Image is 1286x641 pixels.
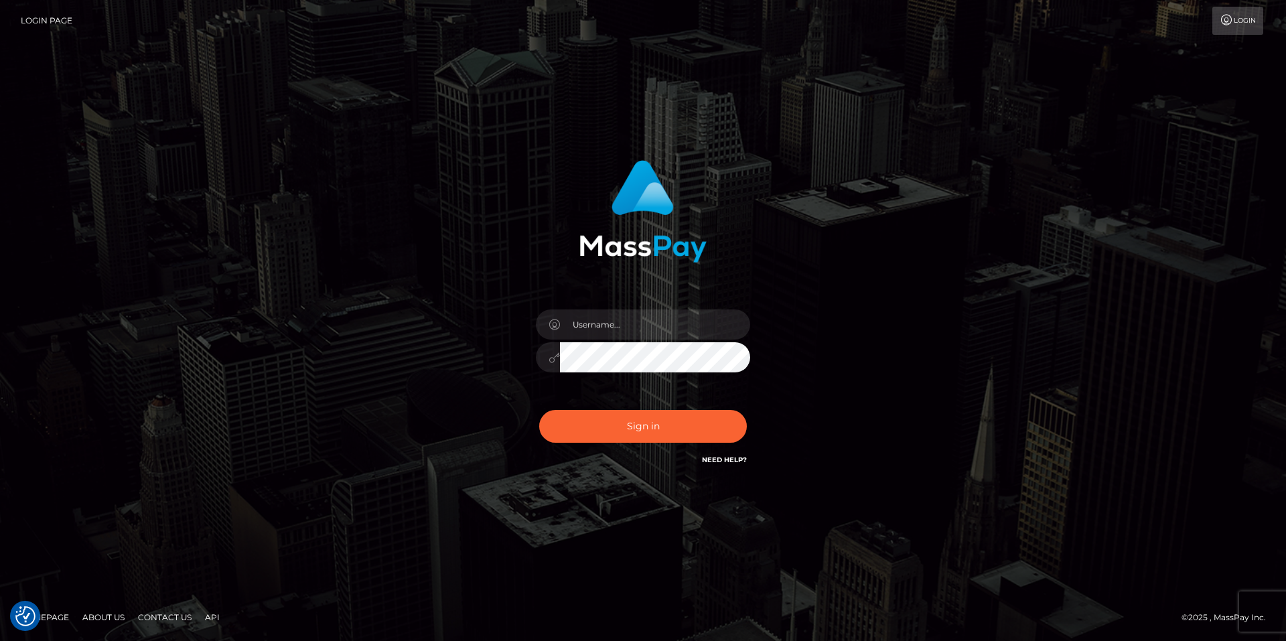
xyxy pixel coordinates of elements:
[15,607,74,628] a: Homepage
[15,606,35,626] img: Revisit consent button
[702,455,747,464] a: Need Help?
[560,309,750,340] input: Username...
[133,607,197,628] a: Contact Us
[1182,610,1276,625] div: © 2025 , MassPay Inc.
[21,7,72,35] a: Login Page
[15,606,35,626] button: Consent Preferences
[579,160,707,263] img: MassPay Login
[1212,7,1263,35] a: Login
[539,410,747,443] button: Sign in
[77,607,130,628] a: About Us
[200,607,225,628] a: API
